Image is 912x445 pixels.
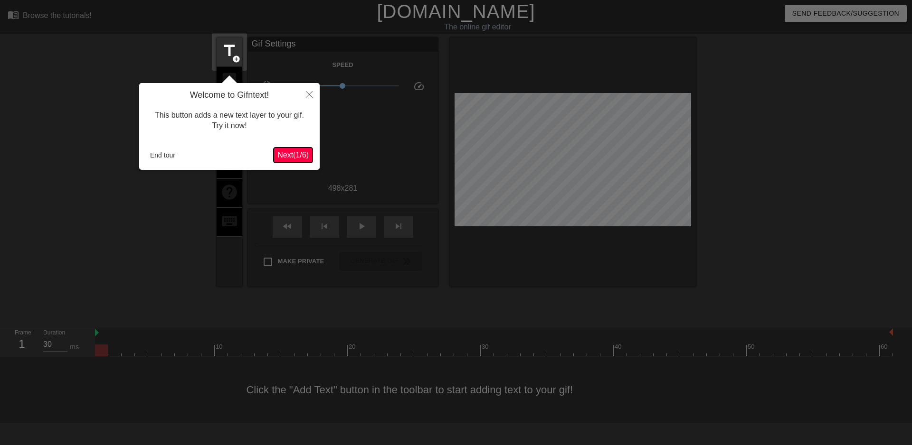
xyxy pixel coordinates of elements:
[146,148,179,162] button: End tour
[299,83,320,105] button: Close
[274,148,313,163] button: Next
[146,101,313,141] div: This button adds a new text layer to your gif. Try it now!
[146,90,313,101] h4: Welcome to Gifntext!
[277,151,309,159] span: Next ( 1 / 6 )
